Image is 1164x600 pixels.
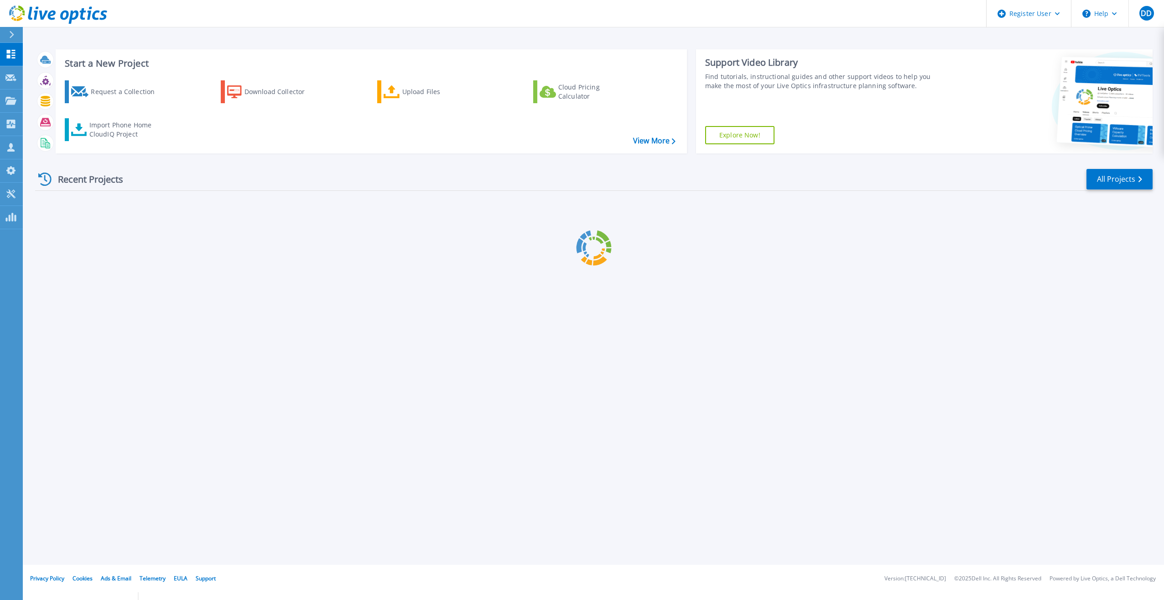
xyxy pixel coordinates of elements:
[65,58,675,68] h3: Start a New Project
[633,137,676,145] a: View More
[1141,10,1152,17] span: DD
[377,80,479,103] a: Upload Files
[402,83,475,101] div: Upload Files
[705,72,941,90] div: Find tutorials, instructional guides and other support videos to help you make the most of your L...
[244,83,317,101] div: Download Collector
[73,574,93,582] a: Cookies
[705,57,941,68] div: Support Video Library
[221,80,322,103] a: Download Collector
[174,574,187,582] a: EULA
[30,574,64,582] a: Privacy Policy
[91,83,164,101] div: Request a Collection
[1086,169,1153,189] a: All Projects
[140,574,166,582] a: Telemetry
[1050,576,1156,582] li: Powered by Live Optics, a Dell Technology
[101,574,131,582] a: Ads & Email
[705,126,774,144] a: Explore Now!
[954,576,1041,582] li: © 2025 Dell Inc. All Rights Reserved
[196,574,216,582] a: Support
[35,168,135,190] div: Recent Projects
[533,80,635,103] a: Cloud Pricing Calculator
[558,83,631,101] div: Cloud Pricing Calculator
[65,80,166,103] a: Request a Collection
[89,121,161,139] div: Import Phone Home CloudIQ Project
[884,576,946,582] li: Version: [TECHNICAL_ID]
